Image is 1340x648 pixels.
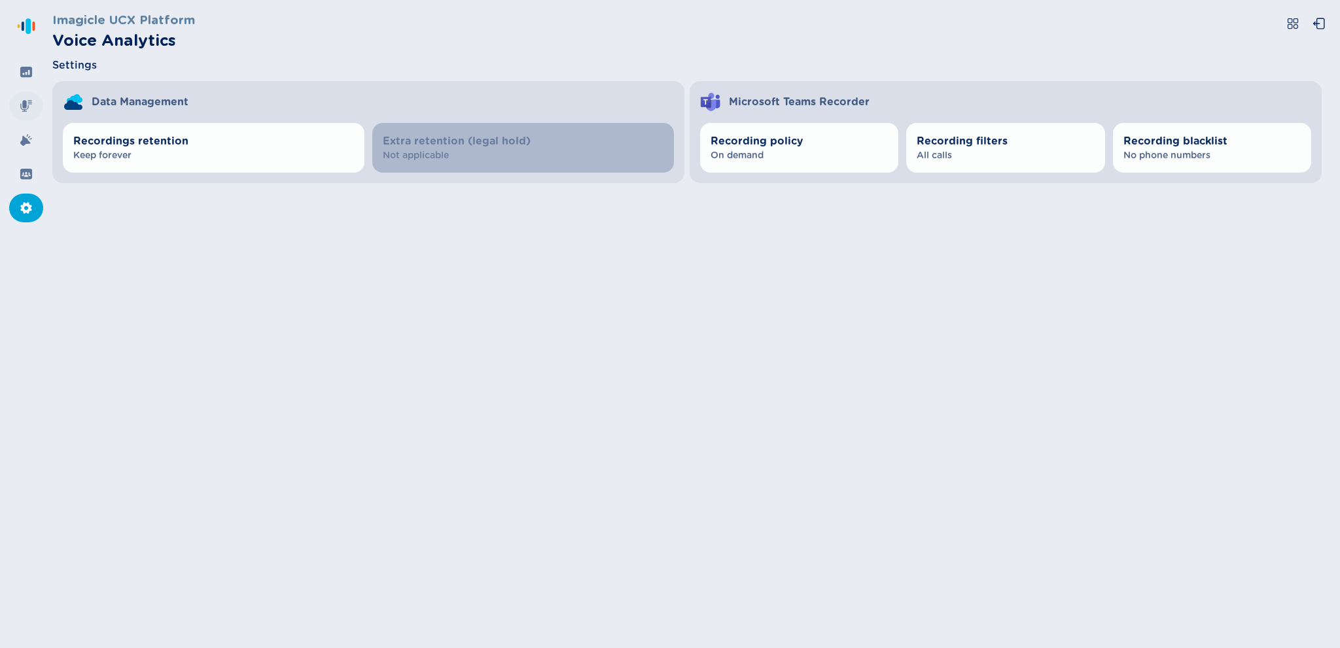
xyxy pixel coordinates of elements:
span: Recording blacklist [1123,133,1301,149]
svg: alarm-filled [20,133,33,146]
span: Data Management [92,94,188,110]
svg: dashboard-filled [20,65,33,78]
span: Keep forever [73,149,354,162]
span: Recordings retention [73,133,354,149]
svg: groups-filled [20,167,33,180]
button: Recording filtersAll calls [906,123,1104,173]
span: No phone numbers [1123,149,1301,162]
span: On demand [711,149,888,162]
button: Recording blacklistNo phone numbers [1113,123,1311,173]
span: Microsoft Teams Recorder [729,94,870,110]
span: Settings [52,58,97,73]
div: Settings [9,194,43,222]
div: Dashboard [9,58,43,86]
button: Extra retention (legal hold)Not applicable [372,123,674,173]
div: Alarms [9,126,43,154]
h3: Imagicle UCX Platform [52,10,195,29]
button: Recordings retentionKeep forever [63,123,364,173]
div: Groups [9,160,43,188]
span: Recording policy [711,133,888,149]
div: Recordings [9,92,43,120]
button: Recording policyOn demand [700,123,898,173]
svg: mic-fill [20,99,33,112]
svg: box-arrow-left [1313,17,1326,30]
span: All calls [917,149,1094,162]
h2: Voice Analytics [52,29,195,52]
span: Recording filters [917,133,1094,149]
span: Not applicable [383,149,663,162]
span: Extra retention (legal hold) [383,133,663,149]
